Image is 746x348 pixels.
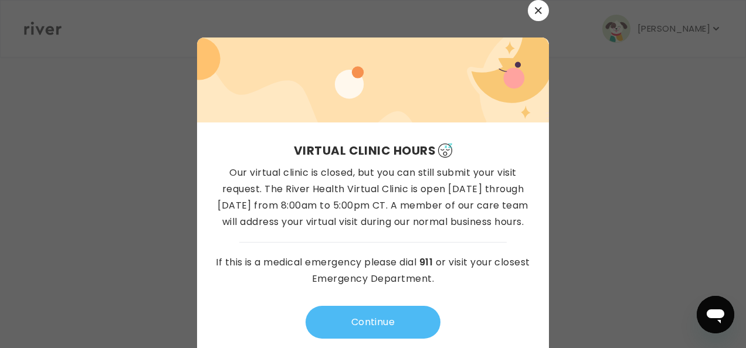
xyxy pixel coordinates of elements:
[306,306,440,339] button: Continue
[697,296,734,333] iframe: Button to launch messaging window
[294,141,453,160] h3: Virtual Clinic Hours
[216,165,530,230] p: Our virtual clinic is closed, but you can still submit your visit request. The River Health Virtu...
[216,254,530,287] p: If this is a medical emergency please dial or visit your closest Emergency Department.
[419,255,433,269] a: 911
